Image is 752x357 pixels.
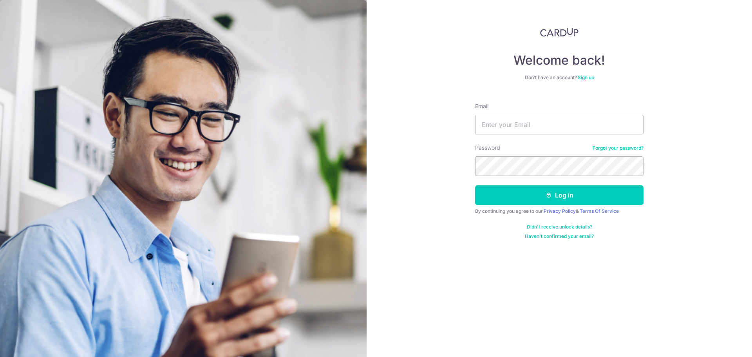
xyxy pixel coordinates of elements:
[475,185,644,205] button: Log in
[525,233,594,239] a: Haven't confirmed your email?
[475,74,644,81] div: Don’t have an account?
[475,208,644,214] div: By continuing you agree to our &
[475,102,488,110] label: Email
[475,144,500,152] label: Password
[593,145,644,151] a: Forgot your password?
[578,74,594,80] a: Sign up
[540,27,578,37] img: CardUp Logo
[475,53,644,68] h4: Welcome back!
[527,224,592,230] a: Didn't receive unlock details?
[580,208,619,214] a: Terms Of Service
[475,115,644,134] input: Enter your Email
[544,208,576,214] a: Privacy Policy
